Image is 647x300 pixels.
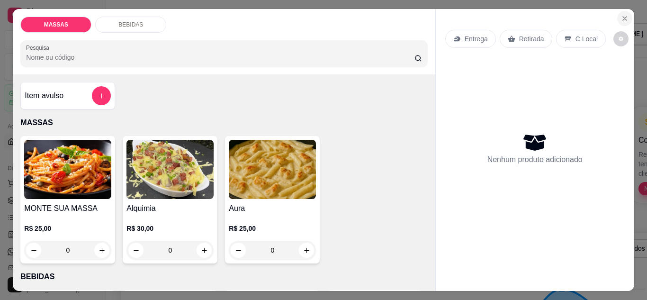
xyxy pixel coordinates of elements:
[126,203,214,214] h4: Alquimia
[617,11,632,26] button: Close
[44,21,68,28] p: MASSAS
[229,224,316,233] p: R$ 25,00
[20,271,427,282] p: BEBIDAS
[299,243,314,258] button: increase-product-quantity
[20,117,427,128] p: MASSAS
[487,154,583,165] p: Nenhum produto adicionado
[24,140,111,199] img: product-image
[197,243,212,258] button: increase-product-quantity
[118,21,143,28] p: BEBIDAS
[465,34,488,44] p: Entrega
[575,34,598,44] p: C.Local
[126,224,214,233] p: R$ 30,00
[613,31,629,46] button: decrease-product-quantity
[24,224,111,233] p: R$ 25,00
[26,53,414,62] input: Pesquisa
[229,203,316,214] h4: Aura
[519,34,544,44] p: Retirada
[26,44,53,52] label: Pesquisa
[231,243,246,258] button: decrease-product-quantity
[229,140,316,199] img: product-image
[25,90,63,101] h4: Item avulso
[92,86,111,105] button: add-separate-item
[126,140,214,199] img: product-image
[128,243,144,258] button: decrease-product-quantity
[24,203,111,214] h4: MONTE SUA MASSA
